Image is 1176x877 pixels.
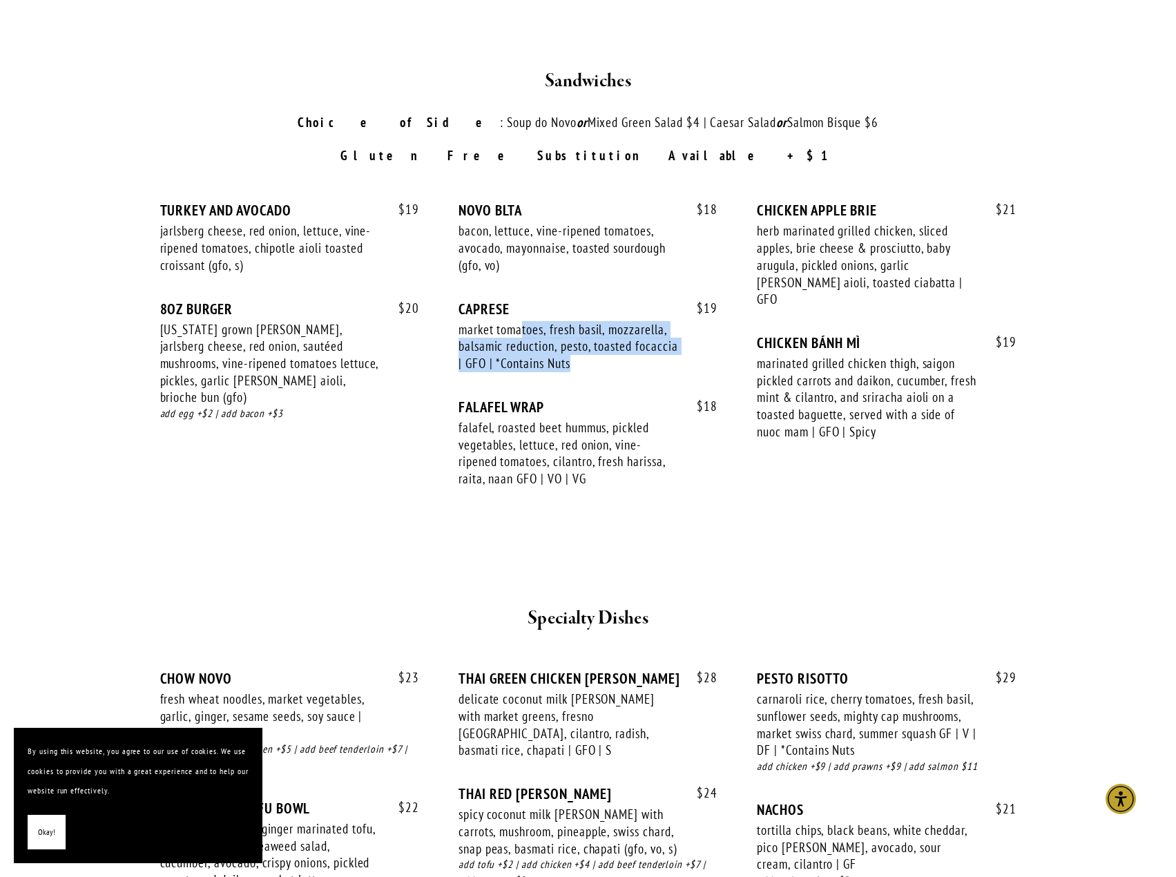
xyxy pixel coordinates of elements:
span: 19 [385,202,419,218]
div: PESTO RISOTTO [757,670,1016,687]
div: market tomatoes, fresh basil, mozzarella, balsamic reduction, pesto, toasted focaccia | GFO | *Co... [459,321,678,372]
div: herb marinated grilled chicken, sliced apples, brie cheese & prosciutto, baby arugula, pickled on... [757,222,976,308]
span: 20 [385,300,419,316]
span: 19 [982,334,1016,350]
div: delicate coconut milk [PERSON_NAME] with market greens, fresno [GEOGRAPHIC_DATA], cilantro, radis... [459,691,678,759]
div: NOVO BLTA [459,202,717,219]
span: $ [398,799,405,816]
span: 29 [982,670,1016,686]
div: CHICKEN BÁNH MÌ [757,334,1016,351]
div: [US_STATE] grown [PERSON_NAME], jarlsberg cheese, red onion, sautéed mushrooms, vine-ripened toma... [160,321,380,407]
strong: Sandwiches [545,69,631,93]
div: CHICKEN APPLE BRIE [757,202,1016,219]
div: bacon, lettuce, vine-ripened tomatoes, avocado, mayonnaise, toasted sourdough (gfo, vo) [459,222,678,273]
span: $ [697,398,704,414]
div: CHOW NOVO [160,670,419,687]
div: jarlsberg cheese, red onion, lettuce, vine-ripened tomatoes, chipotle aioli toasted croissant (gf... [160,222,380,273]
strong: Specialty Dishes [528,606,648,630]
strong: Choice of Side [298,114,500,131]
div: CAPRESE [459,300,717,318]
span: $ [697,201,704,218]
em: or [577,114,588,131]
div: add tofu +$2 | add chicken +$5 | add beef tenderloin +$7 | add prawns +$9 [160,742,419,773]
div: marinated grilled chicken thigh, saigon pickled carrots and daikon, cucumber, fresh mint & cilant... [757,355,976,441]
p: By using this website, you agree to our use of cookies. We use cookies to provide you with a grea... [28,742,249,801]
div: tortilla chips, black beans, white cheddar, pico [PERSON_NAME], avocado, sour cream, cilantro | GF [757,822,976,873]
div: THAI RED [PERSON_NAME] [459,785,717,802]
span: $ [697,784,704,801]
span: $ [996,334,1003,350]
div: TURKEY AND AVOCADO [160,202,419,219]
span: $ [996,669,1003,686]
span: $ [697,669,704,686]
div: spicy coconut milk [PERSON_NAME] with carrots, mushroom, pineapple, swiss chard, snap peas, basma... [459,806,678,857]
div: THAI GREEN CHICKEN [PERSON_NAME] [459,670,717,687]
div: NACHOS [757,801,1016,818]
div: falafel, roasted beet hummus, pickled vegetables, lettuce, red onion, vine-ripened tomatoes, cila... [459,419,678,488]
button: Okay! [28,815,66,850]
span: $ [996,800,1003,817]
span: 19 [683,300,717,316]
span: Okay! [38,822,55,842]
div: carnaroli rice, cherry tomatoes, fresh basil, sunflower seeds, mighty cap mushrooms, market swiss... [757,691,976,759]
div: fresh wheat noodles, market vegetables, garlic, ginger, sesame seeds, soy sauce | GFO | VO [160,691,380,742]
span: $ [398,669,405,686]
em: or [776,114,787,131]
span: $ [398,300,405,316]
span: 24 [683,785,717,801]
span: 28 [683,670,717,686]
span: $ [996,201,1003,218]
div: FALAFEL WRAP [459,398,717,416]
span: 21 [982,202,1016,218]
span: 18 [683,202,717,218]
div: add chicken +$9 | add prawns +$9 | add salmon $11 [757,759,1016,775]
span: $ [697,300,704,316]
strong: Gluten Free Substitution Available +$1 [340,147,836,164]
span: 18 [683,398,717,414]
div: Accessibility Menu [1106,784,1136,814]
span: 21 [982,801,1016,817]
span: 23 [385,670,419,686]
div: 8OZ BURGER [160,300,419,318]
div: SESAME MISO TOFU BOWL [160,800,419,817]
div: add egg +$2 | add bacon +$3 [160,406,419,422]
span: $ [398,201,405,218]
p: : Soup do Novo Mixed Green Salad $4 | Caesar Salad Salmon Bisque $6 [186,113,991,133]
span: 22 [385,800,419,816]
section: Cookie banner [14,728,262,863]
